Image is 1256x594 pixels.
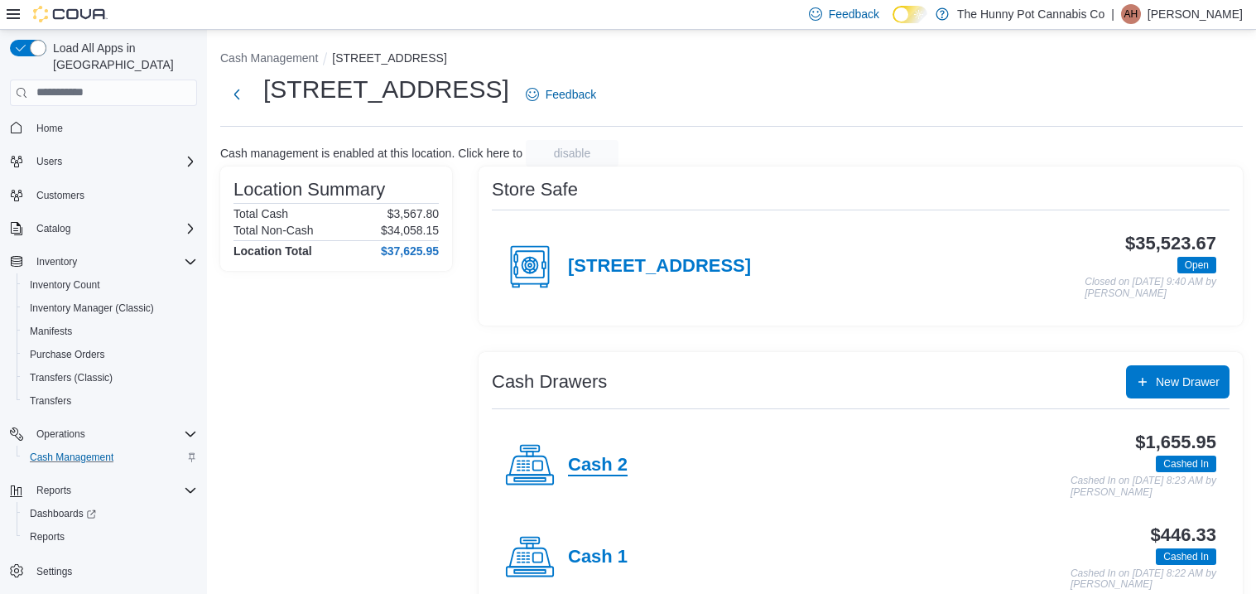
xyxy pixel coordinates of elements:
a: Manifests [23,321,79,341]
span: Inventory [30,252,197,272]
p: Cash management is enabled at this location. Click here to [220,147,522,160]
nav: An example of EuiBreadcrumbs [220,50,1243,70]
span: Users [30,152,197,171]
h3: $35,523.67 [1125,234,1216,254]
span: Inventory Count [30,278,100,292]
button: Inventory [30,252,84,272]
span: Cashed In [1156,456,1216,472]
button: Cash Management [17,446,204,469]
button: Reports [30,481,78,500]
span: New Drawer [1156,374,1220,390]
span: Catalog [36,222,70,235]
button: Reports [3,479,204,502]
button: Home [3,116,204,140]
a: Dashboards [17,502,204,525]
button: [STREET_ADDRESS] [332,51,446,65]
p: $3,567.80 [387,207,439,220]
a: Reports [23,527,71,547]
span: Dark Mode [893,23,893,24]
span: Operations [36,427,85,441]
a: Cash Management [23,447,120,467]
button: Cash Management [220,51,318,65]
span: Cashed In [1156,548,1216,565]
span: Cashed In [1163,549,1209,564]
h3: $1,655.95 [1135,432,1216,452]
span: Open [1177,257,1216,273]
a: Customers [30,186,91,205]
span: AH [1124,4,1138,24]
span: Load All Apps in [GEOGRAPHIC_DATA] [46,40,197,73]
button: Transfers [17,389,204,413]
p: | [1111,4,1114,24]
span: Cash Management [23,447,197,467]
span: Transfers (Classic) [30,371,113,384]
span: Purchase Orders [23,345,197,365]
h4: $37,625.95 [381,244,439,258]
input: Dark Mode [893,6,927,23]
button: Transfers (Classic) [17,366,204,389]
h1: [STREET_ADDRESS] [263,73,509,106]
button: Inventory Count [17,273,204,297]
a: Feedback [519,78,603,111]
span: Feedback [546,86,596,103]
button: Operations [3,423,204,446]
button: Users [30,152,69,171]
a: Transfers (Classic) [23,368,119,388]
a: Home [30,118,70,138]
button: Users [3,150,204,173]
div: Amy Hall [1121,4,1141,24]
h3: Location Summary [233,180,385,200]
button: Catalog [3,217,204,240]
span: Reports [36,484,71,497]
a: Transfers [23,391,78,411]
span: Customers [36,189,84,202]
span: Home [30,118,197,138]
span: Operations [30,424,197,444]
span: Transfers (Classic) [23,368,197,388]
button: Reports [17,525,204,548]
span: Settings [36,565,72,578]
span: Users [36,155,62,168]
button: Settings [3,558,204,582]
span: Inventory Manager (Classic) [30,302,154,315]
span: Cashed In [1163,456,1209,471]
p: Cashed In on [DATE] 8:23 AM by [PERSON_NAME] [1071,476,1216,498]
button: Inventory [3,250,204,273]
span: Reports [23,527,197,547]
button: disable [526,140,618,167]
img: Cova [33,6,108,22]
span: Inventory [36,255,77,268]
span: Feedback [829,6,879,22]
span: Reports [30,481,197,500]
h3: $446.33 [1151,525,1216,545]
span: Manifests [30,325,72,338]
button: Manifests [17,320,204,343]
a: Settings [30,562,79,582]
button: Customers [3,183,204,207]
h6: Total Cash [233,207,288,220]
h4: Cash 1 [568,547,628,568]
span: Catalog [30,219,197,239]
button: Operations [30,424,92,444]
a: Purchase Orders [23,345,112,365]
h4: Cash 2 [568,455,628,476]
span: disable [554,145,590,162]
p: $34,058.15 [381,224,439,237]
p: Closed on [DATE] 9:40 AM by [PERSON_NAME] [1085,277,1216,299]
a: Inventory Count [23,275,107,295]
p: The Hunny Pot Cannabis Co [957,4,1104,24]
span: Customers [30,185,197,205]
span: Inventory Count [23,275,197,295]
h3: Store Safe [492,180,578,200]
h3: Cash Drawers [492,372,607,392]
button: Inventory Manager (Classic) [17,297,204,320]
p: Cashed In on [DATE] 8:22 AM by [PERSON_NAME] [1071,568,1216,591]
span: Inventory Manager (Classic) [23,298,197,318]
a: Dashboards [23,504,103,524]
button: Next [220,78,253,111]
button: Catalog [30,219,77,239]
span: Transfers [23,391,197,411]
span: Purchase Orders [30,348,105,361]
span: Reports [30,530,65,543]
span: Cash Management [30,451,113,464]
